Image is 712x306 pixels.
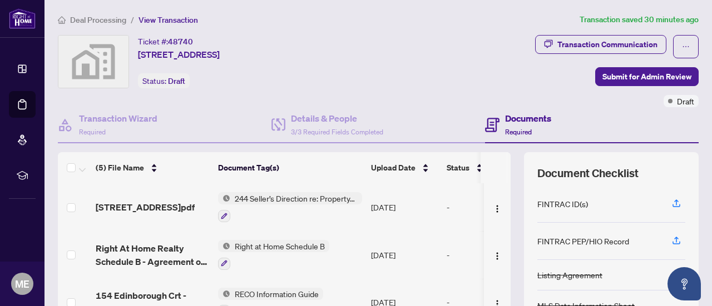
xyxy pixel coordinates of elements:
[9,8,36,29] img: logo
[91,152,214,183] th: (5) File Name
[537,235,629,247] div: FINTRAC PEP/HIO Record
[138,48,220,61] span: [STREET_ADDRESS]
[214,152,367,183] th: Document Tag(s)
[168,76,185,86] span: Draft
[505,112,551,125] h4: Documents
[595,67,699,86] button: Submit for Admin Review
[218,240,329,270] button: Status IconRight at Home Schedule B
[367,183,442,231] td: [DATE]
[367,231,442,279] td: [DATE]
[96,200,195,214] span: [STREET_ADDRESS]pdf
[168,37,193,47] span: 48740
[442,152,537,183] th: Status
[79,128,106,136] span: Required
[447,201,532,213] div: -
[371,162,416,174] span: Upload Date
[682,43,690,51] span: ellipsis
[139,15,198,25] span: View Transaction
[15,276,29,292] span: ME
[602,68,691,86] span: Submit for Admin Review
[535,35,666,54] button: Transaction Communication
[79,112,157,125] h4: Transaction Wizard
[537,269,602,281] div: Listing Agreement
[230,240,329,252] span: Right at Home Schedule B
[131,13,134,26] li: /
[367,152,442,183] th: Upload Date
[580,13,699,26] article: Transaction saved 30 minutes ago
[291,128,383,136] span: 3/3 Required Fields Completed
[96,242,209,268] span: Right At Home Realty Schedule B - Agreement of Purchase and Sale.pdf
[230,288,323,300] span: RECO Information Guide
[70,15,126,25] span: Deal Processing
[218,240,230,252] img: Status Icon
[493,252,502,260] img: Logo
[218,192,362,222] button: Status Icon244 Seller’s Direction re: Property/Offers
[537,165,639,181] span: Document Checklist
[58,16,66,24] span: home
[488,198,506,216] button: Logo
[537,198,588,210] div: FINTRAC ID(s)
[230,192,362,204] span: 244 Seller’s Direction re: Property/Offers
[58,36,128,88] img: svg%3e
[505,128,532,136] span: Required
[557,36,657,53] div: Transaction Communication
[218,288,230,300] img: Status Icon
[667,267,701,300] button: Open asap
[291,112,383,125] h4: Details & People
[447,162,469,174] span: Status
[96,162,144,174] span: (5) File Name
[138,73,190,88] div: Status:
[488,246,506,264] button: Logo
[493,204,502,213] img: Logo
[447,249,532,261] div: -
[138,35,193,48] div: Ticket #:
[677,95,694,107] span: Draft
[218,192,230,204] img: Status Icon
